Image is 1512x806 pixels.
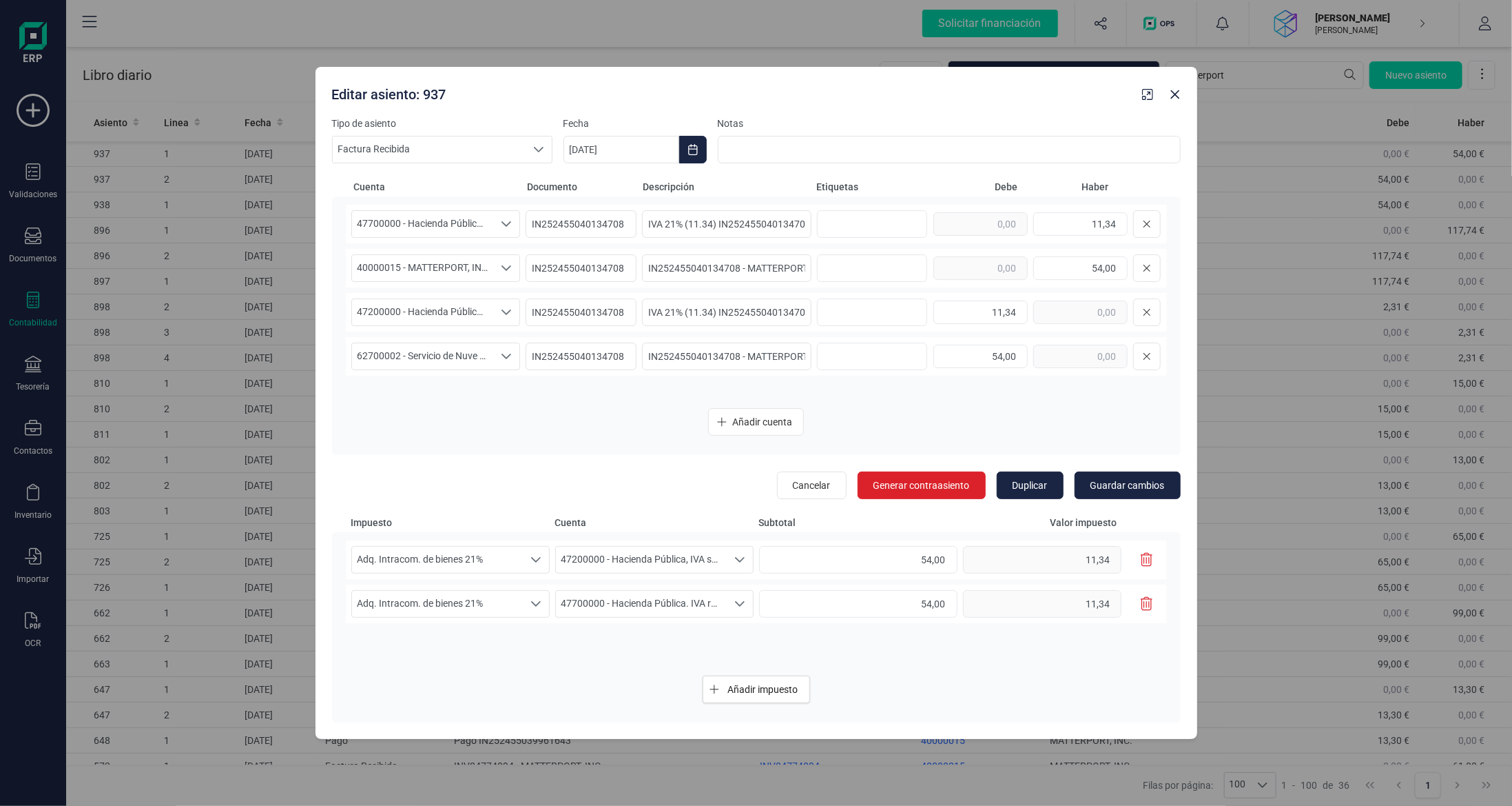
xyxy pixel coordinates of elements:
input: 0,00 [1033,256,1128,280]
span: Documento [528,180,638,194]
span: Cancelar [793,478,831,492]
div: Seleccione un porcentaje [523,591,549,617]
div: Seleccione una cuenta [727,547,753,573]
span: 62700002 - Servicio de Nuve MATTERPORT [352,343,494,370]
span: Valor impuesto [963,516,1131,530]
span: Cuenta [354,180,522,194]
input: 0,00 [963,590,1121,618]
div: Seleccione una cuenta [494,211,520,237]
span: Haber [1024,180,1109,194]
input: 0,00 [933,256,1028,280]
div: Seleccione un porcentaje [523,547,549,573]
span: Subtotal [759,516,957,530]
input: 0,00 [933,212,1028,236]
input: 0,00 [1033,212,1128,236]
input: 0,00 [963,546,1121,574]
label: Tipo de asiento [332,117,552,130]
span: 40000015 - MATTERPORT, INC. [352,255,494,281]
span: Añadir impuesto [728,683,798,696]
span: Etiquetas [817,180,927,194]
span: Duplicar [1013,478,1048,492]
span: Cuenta [555,516,754,530]
span: 47200000 - Hacienda Pública, IVA soportado [352,299,494,325]
button: Añadir cuenta [708,408,804,436]
button: Choose Date [679,136,707,163]
label: Notas [718,117,1181,130]
span: Factura Recibida [333,137,526,163]
span: 47700000 - Hacienda Pública. IVA repercutido [556,591,727,617]
div: Seleccione una cuenta [494,343,520,370]
span: Generar contraasiento [873,478,970,492]
button: Duplicar [997,472,1064,499]
input: 0,00 [759,546,957,574]
input: 0,00 [933,345,1028,368]
span: Debe [933,180,1018,194]
span: Adq. Intracom. de bienes 21% [352,591,523,617]
div: Seleccione una cuenta [727,591,753,617]
span: Descripción [643,180,811,194]
button: Cancelar [777,472,847,499]
span: Adq. Intracom. de bienes 21% [352,547,523,573]
span: 47200000 - Hacienda Pública, IVA soportado [556,547,727,573]
span: Añadir cuenta [732,415,792,429]
div: Editar asiento: 937 [327,79,1137,104]
input: 0,00 [1033,301,1128,324]
span: Guardar cambios [1090,478,1165,492]
input: 0,00 [933,301,1028,324]
span: Impuesto [351,516,550,530]
button: Generar contraasiento [858,472,986,499]
label: Fecha [563,117,707,130]
input: 0,00 [759,590,957,618]
input: 0,00 [1033,345,1128,368]
button: Guardar cambios [1075,472,1181,499]
div: Seleccione una cuenta [494,255,520,281]
span: 47700000 - Hacienda Pública. IVA repercutido [352,211,494,237]
button: Añadir impuesto [703,676,810,703]
div: Seleccione una cuenta [494,299,520,325]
